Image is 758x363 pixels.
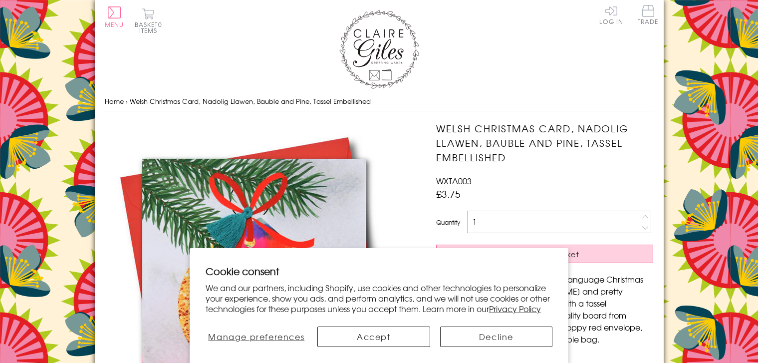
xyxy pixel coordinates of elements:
span: Menu [105,20,124,29]
button: Basket0 items [135,8,162,33]
nav: breadcrumbs [105,91,654,112]
button: Manage preferences [206,327,307,347]
h1: Welsh Christmas Card, Nadolig Llawen, Bauble and Pine, Tassel Embellished [436,121,653,164]
span: £3.75 [436,187,461,201]
span: WXTA003 [436,175,472,187]
span: Manage preferences [208,331,304,343]
span: › [126,96,128,106]
label: Quantity [436,218,460,227]
p: We and our partners, including Shopify, use cookies and other technologies to personalize your ex... [206,283,553,314]
img: Claire Giles Greetings Cards [339,10,419,89]
span: Trade [638,5,659,24]
a: Trade [638,5,659,26]
button: Menu [105,6,124,27]
button: Add to Basket [436,245,653,263]
span: 0 items [139,20,162,35]
button: Decline [440,327,553,347]
a: Home [105,96,124,106]
a: Privacy Policy [489,303,541,315]
a: Log In [599,5,623,24]
h2: Cookie consent [206,264,553,278]
button: Accept [317,327,430,347]
span: Welsh Christmas Card, Nadolig Llawen, Bauble and Pine, Tassel Embellished [130,96,371,106]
